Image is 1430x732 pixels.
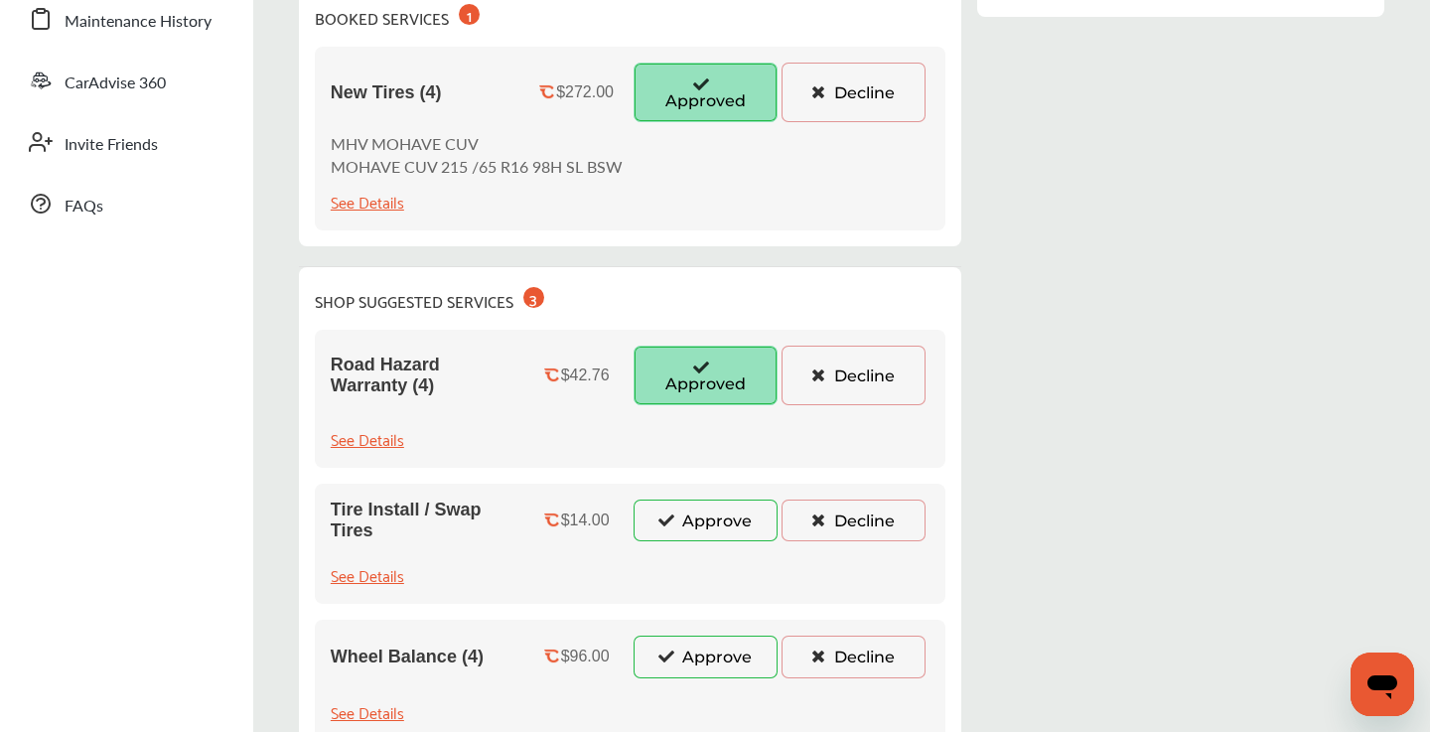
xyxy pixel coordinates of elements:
button: Decline [782,346,926,405]
a: Invite Friends [18,116,233,168]
iframe: Button to launch messaging window [1351,653,1414,716]
span: FAQs [65,194,103,220]
span: New Tires (4) [331,82,442,103]
button: Decline [782,636,926,677]
div: $272.00 [556,83,614,101]
button: Approve [634,500,778,541]
div: See Details [331,425,404,452]
div: 1 [459,4,480,25]
div: See Details [331,561,404,588]
div: See Details [331,698,404,725]
span: Tire Install / Swap Tires [331,500,519,541]
span: Invite Friends [65,132,158,158]
p: MOHAVE CUV 215 /65 R16 98H SL BSW [331,155,623,178]
button: Decline [782,500,926,541]
button: Approved [634,63,778,122]
button: Approved [634,346,778,405]
div: $42.76 [561,366,610,384]
div: $96.00 [561,648,610,665]
span: Maintenance History [65,9,212,35]
div: SHOP SUGGESTED SERVICES [315,283,544,314]
span: Wheel Balance (4) [331,647,484,667]
a: FAQs [18,178,233,229]
div: $14.00 [561,512,610,529]
div: 3 [523,287,544,308]
a: CarAdvise 360 [18,55,233,106]
span: CarAdvise 360 [65,71,166,96]
p: MHV MOHAVE CUV [331,132,623,155]
button: Decline [782,63,926,122]
span: Road Hazard Warranty (4) [331,355,519,396]
button: Approve [634,636,778,677]
div: See Details [331,188,404,215]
